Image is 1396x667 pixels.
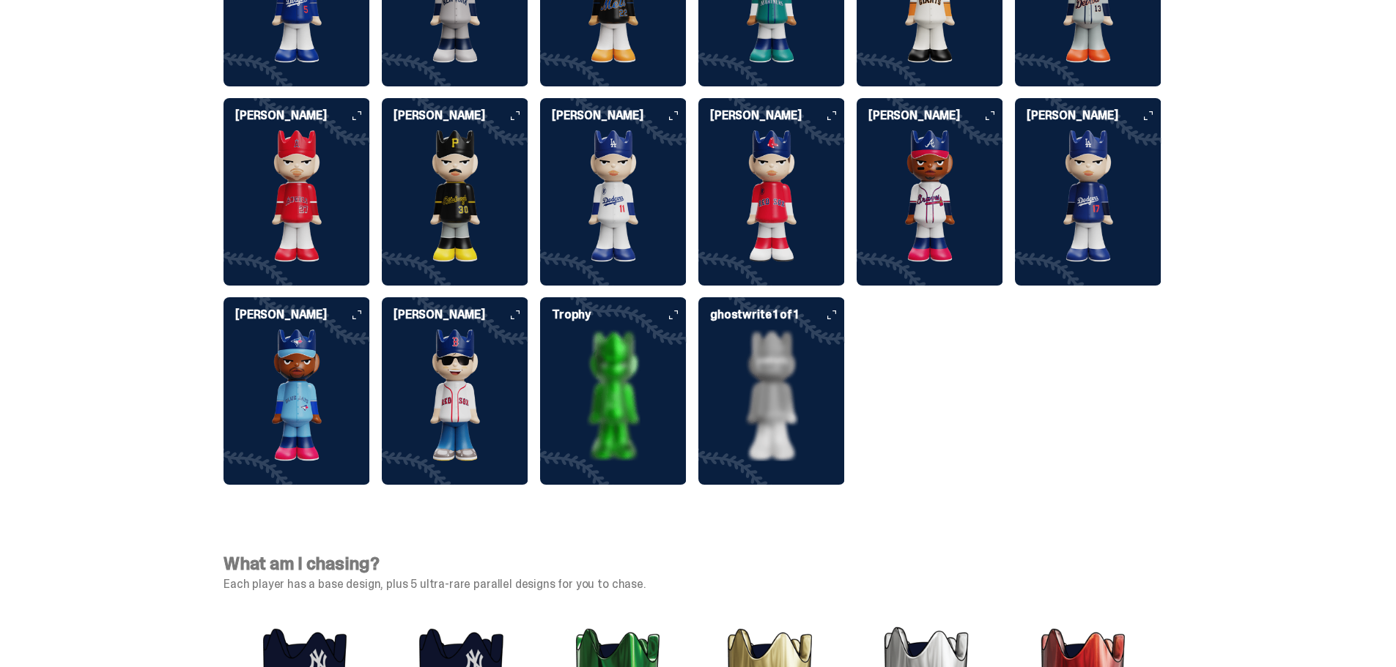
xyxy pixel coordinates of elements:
[540,329,687,461] img: card image
[394,309,528,321] h6: [PERSON_NAME]
[235,110,370,122] h6: [PERSON_NAME]
[235,309,370,321] h6: [PERSON_NAME]
[224,555,1162,573] h4: What am I chasing?
[710,309,845,321] h6: ghostwrite 1 of 1
[698,130,845,262] img: card image
[224,578,1162,590] p: Each player has a base design, plus 5 ultra-rare parallel designs for you to chase.
[857,130,1003,262] img: card image
[868,110,1003,122] h6: [PERSON_NAME]
[382,329,528,461] img: card image
[552,309,687,321] h6: Trophy
[1027,110,1162,122] h6: [PERSON_NAME]
[1015,130,1162,262] img: card image
[698,329,845,461] img: card image
[552,110,687,122] h6: [PERSON_NAME]
[382,130,528,262] img: card image
[394,110,528,122] h6: [PERSON_NAME]
[224,329,370,461] img: card image
[224,130,370,262] img: card image
[710,110,845,122] h6: [PERSON_NAME]
[540,130,687,262] img: card image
